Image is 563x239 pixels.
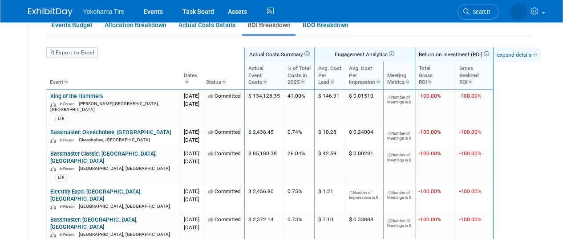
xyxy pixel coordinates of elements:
[50,93,103,99] a: King of the Hammers
[99,16,171,34] a: Allocation Breakdown
[345,89,383,125] td: $ 0.01510
[458,4,498,20] a: Search
[46,16,97,34] a: Events Budget
[459,216,482,223] span: -100.00%
[184,93,201,99] span: [DATE]
[50,232,56,237] img: In-Person Event
[184,216,201,223] span: [DATE]
[50,138,56,143] img: In-Person Event
[60,166,77,171] span: In-Person
[55,174,67,181] div: LTR
[46,62,180,89] th: Event : activate to sort column ascending
[244,47,314,62] th: Actual Costs Summary
[199,188,201,194] span: -
[387,93,411,105] div: Set the number of meetings (under the Analytics & ROI section of the ROI, Objectives & ROO tab of...
[244,147,284,185] td: $ 85,180.38
[345,126,383,147] td: $ 0.24004
[288,129,302,135] span: 0.74%
[199,129,201,135] span: -
[50,204,56,209] img: In-Person Event
[79,232,170,237] span: [GEOGRAPHIC_DATA], [GEOGRAPHIC_DATA]
[184,196,199,202] span: [DATE]
[419,216,441,223] span: -100.00%
[184,101,199,107] span: [DATE]
[297,16,353,34] a: ROO Breakdown
[494,48,541,62] a: expand details
[419,188,441,194] span: -100.00%
[455,62,493,89] th: GrossRealizedROI: activate to sort column ascending
[314,185,345,213] td: $ 1.21
[314,89,345,125] td: $ 146.91
[288,216,302,223] span: 0.73%
[204,147,244,185] td: Committed
[345,62,383,89] th: Avg. CostPerImpression: activate to sort column ascending
[83,8,125,15] span: Yokohama Tire
[415,47,493,62] th: Return on Investment (ROI)
[50,188,142,202] a: Electrify Expo: [GEOGRAPHIC_DATA], [GEOGRAPHIC_DATA]
[60,204,77,209] span: In-Person
[284,62,314,89] th: % of TotalCosts in2025: activate to sort column ascending
[314,62,345,89] th: Avg. CostPerLead: activate to sort column ascending
[204,89,244,125] td: Committed
[459,150,482,157] span: -100.00%
[79,166,170,171] span: [GEOGRAPHIC_DATA], [GEOGRAPHIC_DATA]
[459,188,482,194] span: -100.00%
[419,129,441,135] span: -100.00%
[288,150,305,157] span: 26.04%
[204,126,244,147] td: Committed
[419,150,441,157] span: -100.00%
[244,126,284,147] td: $ 2,436.45
[204,62,244,89] th: Status : activate to sort column ascending
[415,62,455,89] th: TotalGrossROI: activate to sort column ascending
[244,89,284,125] td: $ 134,128.35
[46,47,98,58] a: Export to Excel
[314,126,345,147] td: $ 10.28
[50,150,157,164] a: Bassmaster Classic: [GEOGRAPHIC_DATA], [GEOGRAPHIC_DATA]
[50,166,56,171] img: In-Person Event
[199,93,201,99] span: -
[387,129,411,141] div: Set the number of meetings (under the Analytics & ROI section of the ROI, Objectives & ROO tab of...
[204,185,244,213] td: Committed
[199,216,201,223] span: -
[180,62,204,89] th: Dates : activate to sort column ascending
[288,188,302,194] span: 0.75%
[50,102,56,107] img: In-Person Event
[60,232,77,237] span: In-Person
[244,185,284,213] td: $ 2,456.80
[60,102,77,106] span: In-Person
[383,62,415,89] th: MeetingMetrics: activate to sort column ascending
[60,138,77,142] span: In-Person
[510,3,527,20] img: GEOFF DUNIVIN
[459,93,482,99] span: -100.00%
[184,224,199,231] span: [DATE]
[199,150,201,157] span: -
[459,129,482,135] span: -100.00%
[314,47,415,62] th: Engagement Analytics
[387,188,411,201] div: Set the number of meetings (under the Analytics & ROI section of the ROI, Objectives & ROO tab of...
[184,129,201,135] span: [DATE]
[28,8,73,16] img: ExhibitDay
[79,204,170,209] span: [GEOGRAPHIC_DATA], [GEOGRAPHIC_DATA]
[470,8,490,15] span: Search
[242,16,296,34] a: ROI Breakdown
[173,16,240,34] a: Actual Costs Details
[184,188,201,194] span: [DATE]
[184,137,199,143] span: [DATE]
[349,188,380,201] div: Set the number of impressions (under the Analytics & ROI section of the ROI, Objectives & ROO tab...
[79,137,150,142] span: Okeechobee, [GEOGRAPHIC_DATA]
[244,62,284,89] th: ActualEventCosts: activate to sort column ascending
[387,216,411,229] div: Set the number of meetings (under the Analytics & ROI section of the ROI, Objectives & ROO tab of...
[345,147,383,185] td: $ 0.00281
[387,150,411,163] div: Set the number of meetings (under the Analytics & ROI section of the ROI, Objectives & ROO tab of...
[50,129,171,136] a: Bassmaster: Okeechobee, [GEOGRAPHIC_DATA]
[288,93,305,99] span: 41.00%
[55,115,67,122] div: LTR
[184,158,199,165] span: [DATE]
[419,93,441,99] span: -100.00%
[184,150,201,157] span: [DATE]
[314,147,345,185] td: $ 42.59
[50,101,159,112] span: [PERSON_NAME][GEOGRAPHIC_DATA], [GEOGRAPHIC_DATA]
[50,216,138,230] a: Bassmaster: [GEOGRAPHIC_DATA], [GEOGRAPHIC_DATA]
